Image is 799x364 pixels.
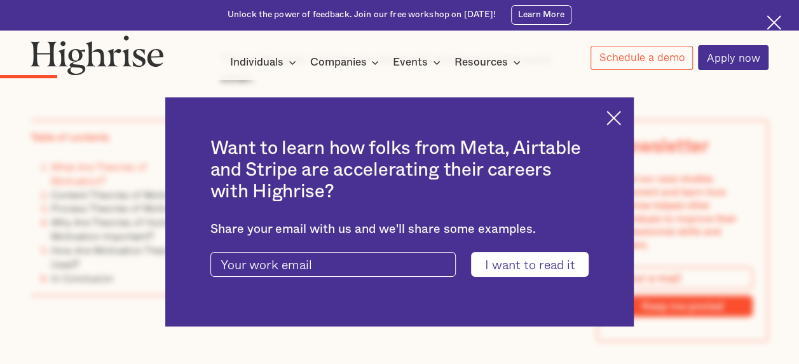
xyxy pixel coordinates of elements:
div: Resources [454,55,524,70]
a: Schedule a demo [591,46,693,70]
div: Share your email with us and we'll share some examples. [210,222,589,237]
div: Individuals [230,55,283,70]
h2: Want to learn how folks from Meta, Airtable and Stripe are accelerating their careers with Highrise? [210,137,589,202]
input: Your work email [210,252,456,277]
div: Resources [454,55,508,70]
div: Companies [310,55,383,70]
div: Individuals [230,55,300,70]
img: Highrise logo [31,35,164,75]
form: current-ascender-blog-article-modal-form [210,252,589,277]
div: Events [393,55,428,70]
div: Unlock the power of feedback. Join our free workshop on [DATE]! [228,9,496,21]
div: Companies [310,55,366,70]
img: Cross icon [606,111,621,125]
a: Apply now [698,45,768,70]
a: Learn More [511,5,571,24]
div: Events [393,55,444,70]
img: Cross icon [767,15,781,30]
input: I want to read it [471,252,589,277]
